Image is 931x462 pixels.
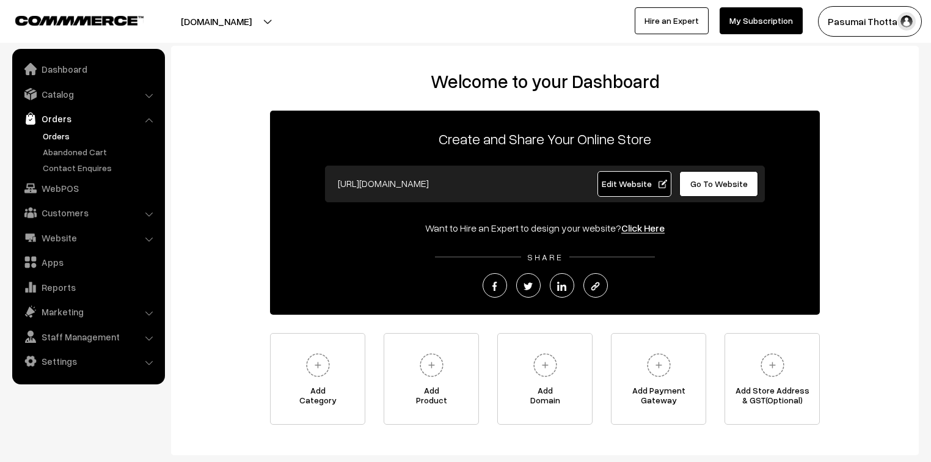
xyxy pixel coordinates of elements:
[725,386,819,410] span: Add Store Address & GST(Optional)
[415,348,448,382] img: plus.svg
[642,348,676,382] img: plus.svg
[720,7,803,34] a: My Subscription
[521,252,569,262] span: SHARE
[40,130,161,142] a: Orders
[597,171,672,197] a: Edit Website
[679,171,758,197] a: Go To Website
[15,350,161,372] a: Settings
[15,301,161,323] a: Marketing
[270,128,820,150] p: Create and Share Your Online Store
[15,12,122,27] a: COMMMERCE
[138,6,294,37] button: [DOMAIN_NAME]
[15,326,161,348] a: Staff Management
[183,70,907,92] h2: Welcome to your Dashboard
[621,222,665,234] a: Click Here
[15,276,161,298] a: Reports
[528,348,562,382] img: plus.svg
[690,178,748,189] span: Go To Website
[15,16,144,25] img: COMMMERCE
[15,108,161,130] a: Orders
[756,348,789,382] img: plus.svg
[498,386,592,410] span: Add Domain
[602,178,667,189] span: Edit Website
[725,333,820,425] a: Add Store Address& GST(Optional)
[612,386,706,410] span: Add Payment Gateway
[301,348,335,382] img: plus.svg
[15,251,161,273] a: Apps
[635,7,709,34] a: Hire an Expert
[897,12,916,31] img: user
[15,58,161,80] a: Dashboard
[15,227,161,249] a: Website
[497,333,593,425] a: AddDomain
[15,177,161,199] a: WebPOS
[611,333,706,425] a: Add PaymentGateway
[270,333,365,425] a: AddCategory
[384,386,478,410] span: Add Product
[270,221,820,235] div: Want to Hire an Expert to design your website?
[384,333,479,425] a: AddProduct
[818,6,922,37] button: Pasumai Thotta…
[15,83,161,105] a: Catalog
[40,145,161,158] a: Abandoned Cart
[271,386,365,410] span: Add Category
[40,161,161,174] a: Contact Enquires
[15,202,161,224] a: Customers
